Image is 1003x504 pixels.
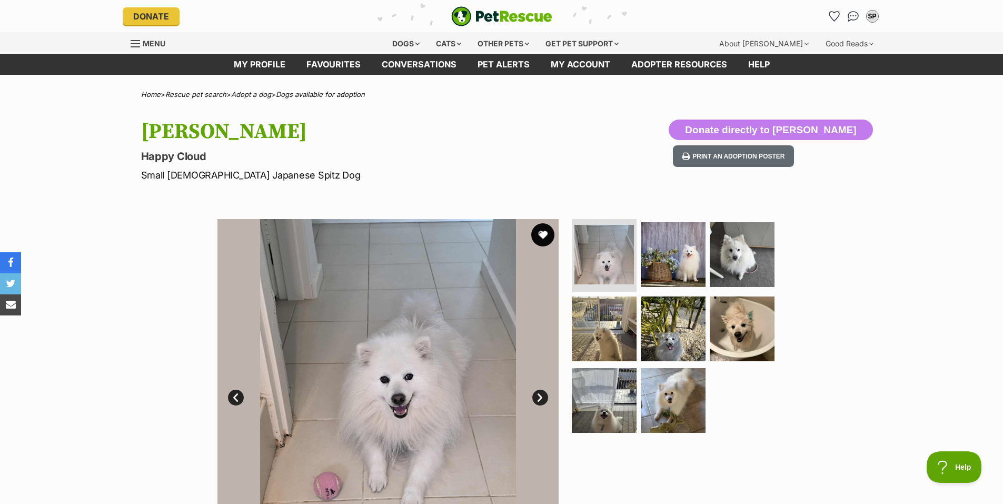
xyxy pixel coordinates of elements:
[429,33,469,54] div: Cats
[572,297,637,361] img: Photo of Louis
[276,90,365,98] a: Dogs available for adoption
[927,451,982,483] iframe: Help Scout Beacon - Open
[621,54,738,75] a: Adopter resources
[669,120,872,141] button: Donate directly to [PERSON_NAME]
[818,33,881,54] div: Good Reads
[845,8,862,25] a: Conversations
[738,54,780,75] a: Help
[131,33,173,52] a: Menu
[673,145,794,167] button: Print an adoption poster
[115,91,889,98] div: > > >
[451,6,552,26] img: logo-e224e6f780fb5917bec1dbf3a21bbac754714ae5b6737aabdf751b685950b380.svg
[141,120,587,144] h1: [PERSON_NAME]
[467,54,540,75] a: Pet alerts
[826,8,843,25] a: Favourites
[641,222,706,287] img: Photo of Louis
[641,297,706,361] img: Photo of Louis
[231,90,271,98] a: Adopt a dog
[385,33,427,54] div: Dogs
[710,222,774,287] img: Photo of Louis
[228,390,244,406] a: Prev
[712,33,816,54] div: About [PERSON_NAME]
[296,54,371,75] a: Favourites
[165,90,226,98] a: Rescue pet search
[864,8,881,25] button: My account
[141,90,161,98] a: Home
[223,54,296,75] a: My profile
[123,7,180,25] a: Donate
[867,11,878,22] div: SP
[574,225,634,284] img: Photo of Louis
[532,390,548,406] a: Next
[641,368,706,433] img: Photo of Louis
[141,149,587,164] p: Happy Cloud
[371,54,467,75] a: conversations
[531,223,554,246] button: favourite
[572,368,637,433] img: Photo of Louis
[470,33,537,54] div: Other pets
[540,54,621,75] a: My account
[710,297,774,361] img: Photo of Louis
[143,39,165,48] span: Menu
[141,168,587,182] p: Small [DEMOGRAPHIC_DATA] Japanese Spitz Dog
[451,6,552,26] a: PetRescue
[538,33,626,54] div: Get pet support
[826,8,881,25] ul: Account quick links
[848,11,859,22] img: chat-41dd97257d64d25036548639549fe6c8038ab92f7586957e7f3b1b290dea8141.svg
